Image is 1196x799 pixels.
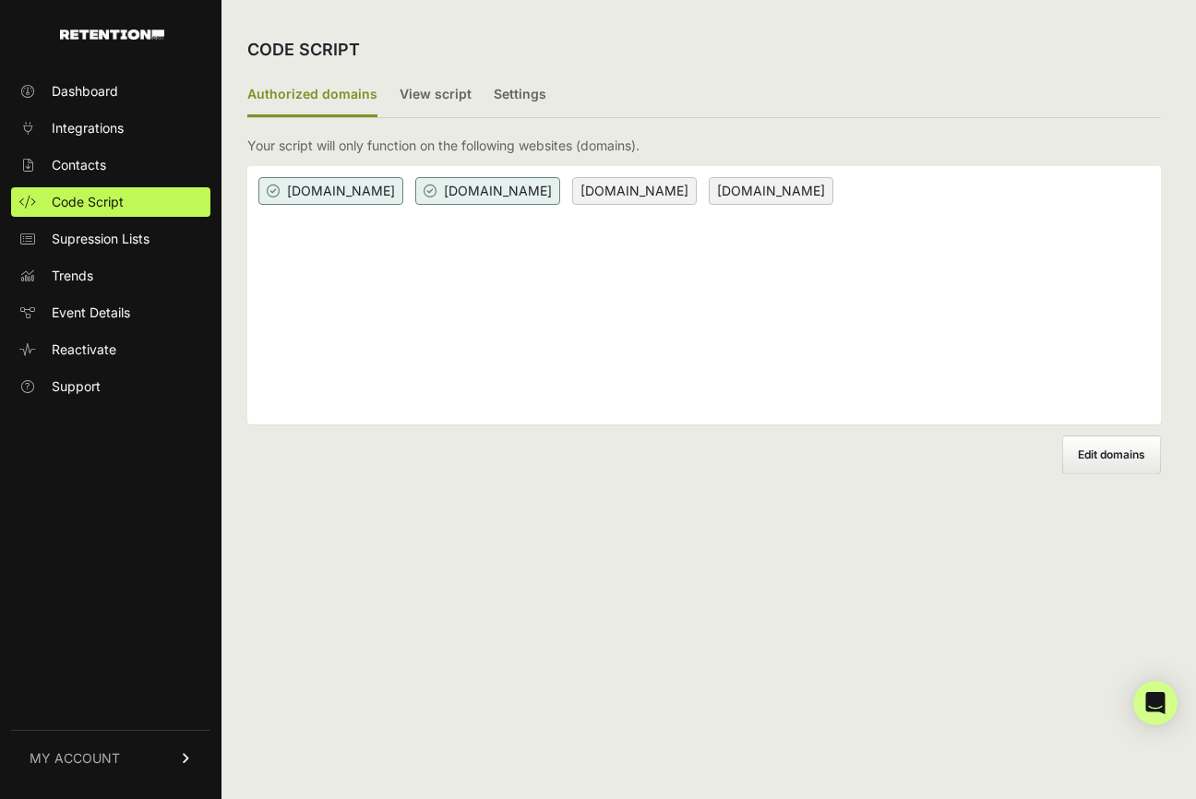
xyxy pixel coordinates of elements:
span: [DOMAIN_NAME] [572,177,697,205]
a: Event Details [11,298,210,328]
span: Supression Lists [52,230,149,248]
a: Support [11,372,210,401]
label: Authorized domains [247,74,377,117]
span: Code Script [52,193,124,211]
a: Supression Lists [11,224,210,254]
label: View script [400,74,472,117]
a: Integrations [11,113,210,143]
a: Dashboard [11,77,210,106]
span: Contacts [52,156,106,174]
p: Your script will only function on the following websites (domains). [247,137,640,155]
span: [DOMAIN_NAME] [709,177,833,205]
span: Edit domains [1078,447,1145,461]
span: MY ACCOUNT [30,749,120,768]
a: Trends [11,261,210,291]
span: Trends [52,267,93,285]
a: Contacts [11,150,210,180]
span: Reactivate [52,340,116,359]
a: MY ACCOUNT [11,730,210,786]
a: Code Script [11,187,210,217]
a: Reactivate [11,335,210,364]
h2: CODE SCRIPT [247,37,360,63]
span: Support [52,377,101,396]
div: Open Intercom Messenger [1133,681,1178,725]
img: Retention.com [60,30,164,40]
label: Settings [494,74,546,117]
span: [DOMAIN_NAME] [258,177,403,205]
span: [DOMAIN_NAME] [415,177,560,205]
span: Dashboard [52,82,118,101]
span: Event Details [52,304,130,322]
span: Integrations [52,119,124,137]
